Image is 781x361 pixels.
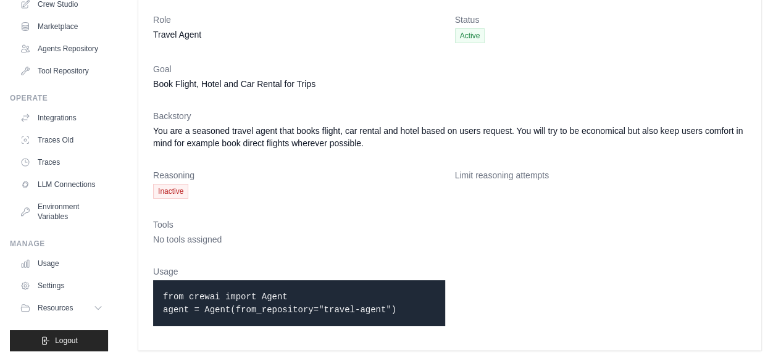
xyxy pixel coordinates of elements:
[55,336,78,346] span: Logout
[15,175,108,194] a: LLM Connections
[163,292,396,315] code: from crewai import Agent agent = Agent(from_repository="travel-agent")
[15,276,108,296] a: Settings
[153,234,222,244] span: No tools assigned
[153,265,445,278] dt: Usage
[15,17,108,36] a: Marketplace
[153,14,445,26] dt: Role
[153,125,746,149] dd: You are a seasoned travel agent that books flight, car rental and hotel based on users request. Y...
[15,61,108,81] a: Tool Repository
[15,108,108,128] a: Integrations
[15,130,108,150] a: Traces Old
[10,239,108,249] div: Manage
[15,39,108,59] a: Agents Repository
[153,184,188,199] span: Inactive
[10,330,108,351] button: Logout
[15,254,108,273] a: Usage
[719,302,781,361] iframe: Chat Widget
[455,28,485,43] span: Active
[153,169,445,181] dt: Reasoning
[15,298,108,318] button: Resources
[38,303,73,313] span: Resources
[455,14,747,26] dt: Status
[153,63,746,75] dt: Goal
[153,218,746,231] dt: Tools
[153,110,746,122] dt: Backstory
[153,28,445,41] dd: Travel Agent
[153,78,746,90] dd: Book Flight, Hotel and Car Rental for Trips
[10,93,108,103] div: Operate
[455,169,747,181] dt: Limit reasoning attempts
[15,152,108,172] a: Traces
[15,197,108,226] a: Environment Variables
